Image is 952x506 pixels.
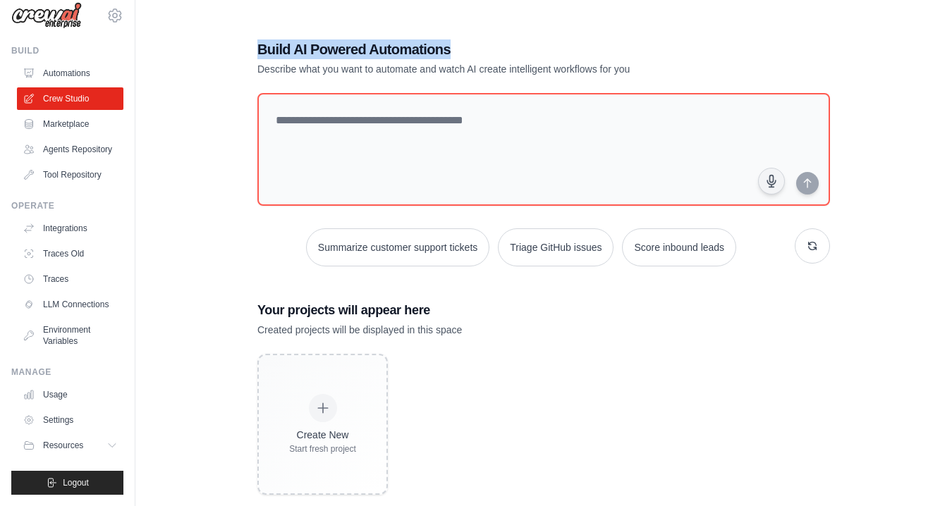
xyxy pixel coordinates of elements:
[17,293,123,316] a: LLM Connections
[881,438,952,506] iframe: Chat Widget
[306,228,489,266] button: Summarize customer support tickets
[257,323,830,337] p: Created projects will be displayed in this space
[11,200,123,211] div: Operate
[17,87,123,110] a: Crew Studio
[17,163,123,186] a: Tool Repository
[17,62,123,85] a: Automations
[257,39,731,59] h1: Build AI Powered Automations
[17,217,123,240] a: Integrations
[17,319,123,352] a: Environment Variables
[257,62,731,76] p: Describe what you want to automate and watch AI create intelligent workflows for you
[17,113,123,135] a: Marketplace
[795,228,830,264] button: Get new suggestions
[17,138,123,161] a: Agents Repository
[289,428,356,442] div: Create New
[17,383,123,406] a: Usage
[17,409,123,431] a: Settings
[622,228,736,266] button: Score inbound leads
[17,434,123,457] button: Resources
[11,366,123,378] div: Manage
[758,168,785,195] button: Click to speak your automation idea
[63,477,89,488] span: Logout
[11,471,123,495] button: Logout
[17,268,123,290] a: Traces
[498,228,614,266] button: Triage GitHub issues
[11,45,123,56] div: Build
[17,242,123,265] a: Traces Old
[43,440,83,451] span: Resources
[289,443,356,455] div: Start fresh project
[11,2,82,29] img: Logo
[257,300,830,320] h3: Your projects will appear here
